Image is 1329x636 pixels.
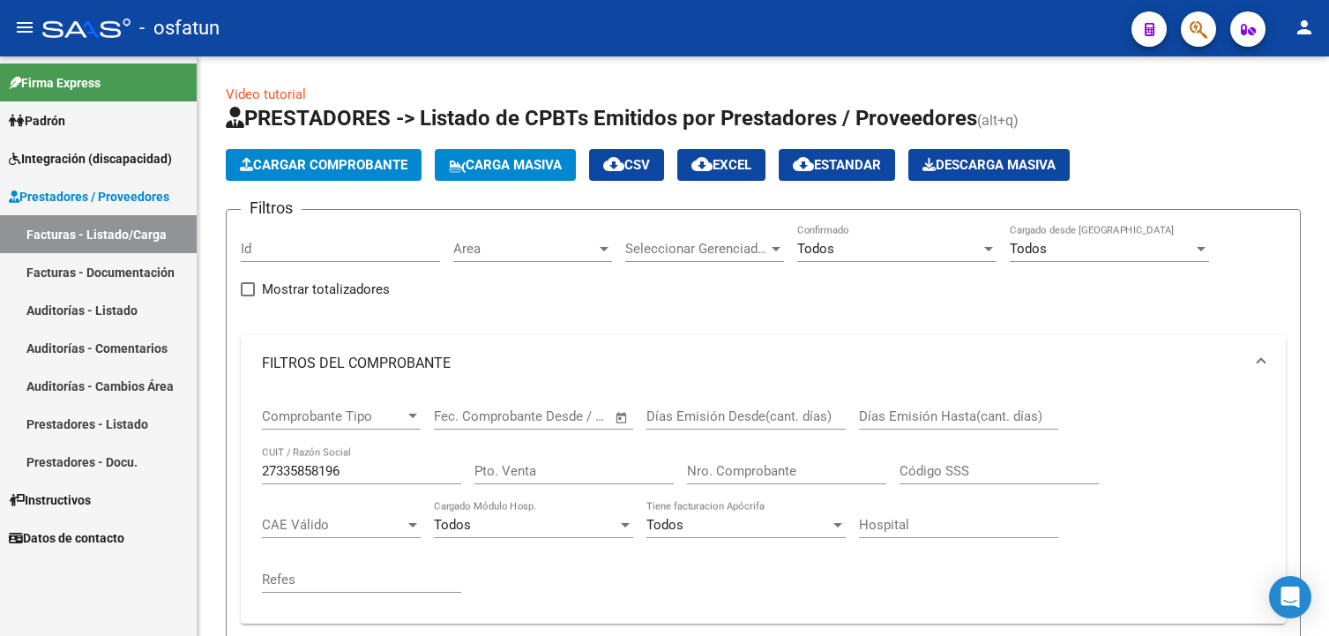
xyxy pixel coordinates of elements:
span: Carga Masiva [449,157,562,173]
button: Carga Masiva [435,149,576,181]
button: Descarga Masiva [908,149,1070,181]
mat-expansion-panel-header: FILTROS DEL COMPROBANTE [241,335,1286,392]
span: - osfatun [139,9,220,48]
span: Todos [797,241,834,257]
span: Todos [1010,241,1047,257]
button: EXCEL [677,149,765,181]
span: CAE Válido [262,517,405,533]
div: Open Intercom Messenger [1269,576,1311,618]
span: Todos [646,517,683,533]
mat-icon: person [1294,17,1315,38]
span: (alt+q) [977,112,1019,129]
span: Instructivos [9,490,91,510]
button: Cargar Comprobante [226,149,422,181]
h3: Filtros [241,196,302,221]
span: Comprobante Tipo [262,408,405,424]
mat-icon: cloud_download [691,153,713,175]
input: End date [507,408,593,424]
span: CSV [603,157,650,173]
button: CSV [589,149,664,181]
span: Firma Express [9,73,101,93]
span: EXCEL [691,157,751,173]
button: Open calendar [612,408,632,428]
span: Integración (discapacidad) [9,149,172,168]
span: Area [453,241,596,257]
span: Todos [434,517,471,533]
mat-icon: cloud_download [793,153,814,175]
div: FILTROS DEL COMPROBANTE [241,392,1286,624]
span: Cargar Comprobante [240,157,407,173]
span: Descarga Masiva [922,157,1056,173]
span: Estandar [793,157,881,173]
input: Start date [434,408,491,424]
mat-icon: menu [14,17,35,38]
mat-icon: cloud_download [603,153,624,175]
span: PRESTADORES -> Listado de CPBTs Emitidos por Prestadores / Proveedores [226,106,977,131]
a: Video tutorial [226,86,306,102]
span: Padrón [9,111,65,131]
span: Seleccionar Gerenciador [625,241,768,257]
span: Datos de contacto [9,528,124,548]
span: Mostrar totalizadores [262,279,390,300]
span: Prestadores / Proveedores [9,187,169,206]
button: Estandar [779,149,895,181]
mat-panel-title: FILTROS DEL COMPROBANTE [262,354,1243,373]
app-download-masive: Descarga masiva de comprobantes (adjuntos) [908,149,1070,181]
